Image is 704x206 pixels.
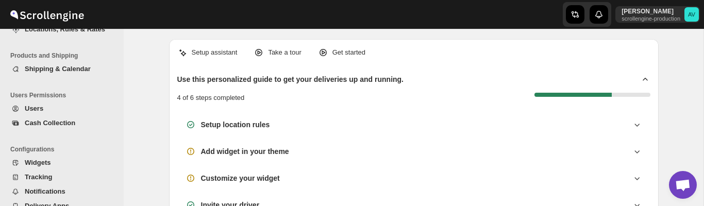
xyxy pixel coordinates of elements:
[684,7,699,22] span: Avinash Vishwakarma
[25,119,75,127] span: Cash Collection
[201,173,280,183] h3: Customize your widget
[8,2,86,27] img: ScrollEngine
[622,15,680,22] p: scrollengine-production
[6,101,112,116] button: Users
[177,74,404,84] h2: Use this personalized guide to get your deliveries up and running.
[25,65,91,73] span: Shipping & Calendar
[622,7,680,15] p: [PERSON_NAME]
[688,11,696,18] text: AV
[6,170,112,184] button: Tracking
[615,6,700,23] button: User menu
[192,47,238,58] p: Setup assistant
[669,171,697,199] div: Open chat
[332,47,365,58] p: Get started
[10,91,116,99] span: Users Permissions
[25,105,43,112] span: Users
[25,187,65,195] span: Notifications
[201,119,270,130] h3: Setup location rules
[25,25,105,33] span: Locations, Rules & Rates
[25,173,52,181] span: Tracking
[10,51,116,60] span: Products and Shipping
[6,116,112,130] button: Cash Collection
[25,159,51,166] span: Widgets
[6,62,112,76] button: Shipping & Calendar
[6,184,112,199] button: Notifications
[268,47,301,58] p: Take a tour
[6,156,112,170] button: Widgets
[10,145,116,153] span: Configurations
[6,22,112,37] button: Locations, Rules & Rates
[201,146,289,157] h3: Add widget in your theme
[177,93,245,103] p: 4 of 6 steps completed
